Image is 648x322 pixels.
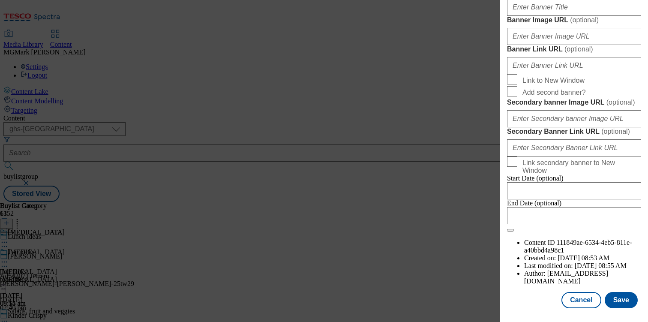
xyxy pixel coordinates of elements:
[601,128,630,135] span: ( optional )
[575,262,627,269] span: [DATE] 08:55 AM
[507,207,641,224] input: Enter Date
[564,45,593,53] span: ( optional )
[524,239,641,254] li: Content ID
[522,159,638,175] span: Link secondary banner to New Window
[558,254,609,262] span: [DATE] 08:53 AM
[570,16,599,24] span: ( optional )
[524,270,608,285] span: [EMAIL_ADDRESS][DOMAIN_NAME]
[507,16,641,24] label: Banner Image URL
[522,77,585,84] span: Link to New Window
[605,292,638,308] button: Save
[507,110,641,127] input: Enter Secondary banner Image URL
[507,127,641,136] label: Secondary Banner Link URL
[507,175,564,182] span: Start Date (optional)
[524,239,632,254] span: 111849ae-6534-4eb5-811e-a40bbd4a98c1
[507,182,641,199] input: Enter Date
[507,28,641,45] input: Enter Banner Image URL
[507,139,641,156] input: Enter Secondary Banner Link URL
[524,262,641,270] li: Last modified on:
[522,89,586,96] span: Add second banner?
[507,98,641,107] label: Secondary banner Image URL
[561,292,601,308] button: Cancel
[507,45,641,54] label: Banner Link URL
[524,254,641,262] li: Created on:
[507,199,561,207] span: End Date (optional)
[507,57,641,74] input: Enter Banner Link URL
[524,270,641,285] li: Author:
[606,99,635,106] span: ( optional )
